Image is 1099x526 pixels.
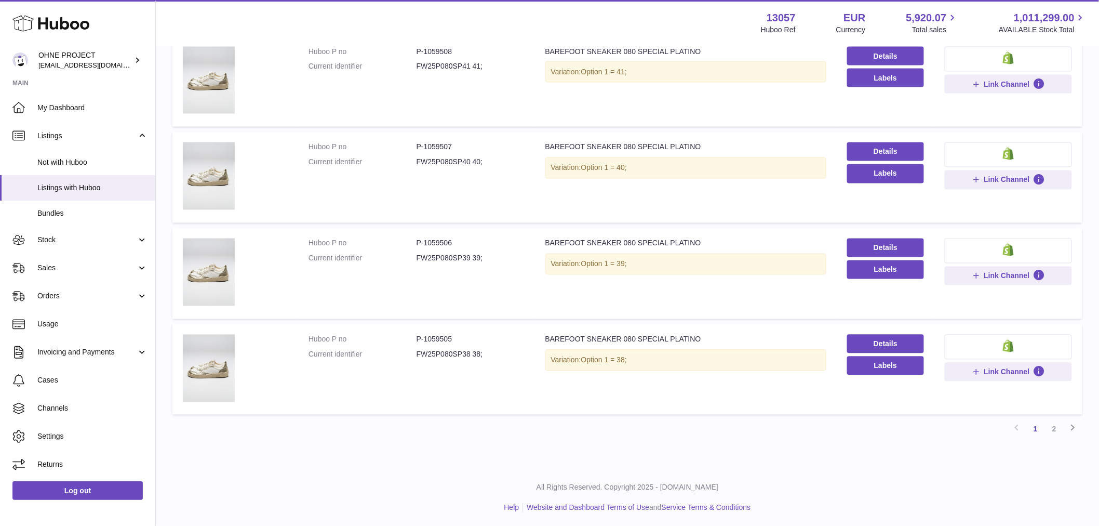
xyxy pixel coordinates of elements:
a: Website and Dashboard Terms of Use [527,504,649,512]
div: BAREFOOT SNEAKER 080 SPECIAL PLATINO [545,47,826,57]
span: Invoicing and Payments [37,347,137,357]
dt: Current identifier [309,254,417,264]
span: Option 1 = 39; [581,260,627,268]
span: Option 1 = 38; [581,356,627,364]
span: Listings [37,131,137,141]
img: BAREFOOT SNEAKER 080 SPECIAL PLATINO [183,142,235,210]
img: internalAdmin-13057@internal.huboo.com [12,52,28,68]
div: BAREFOOT SNEAKER 080 SPECIAL PLATINO [545,239,826,248]
span: AVAILABLE Stock Total [999,25,1087,35]
a: Log out [12,481,143,500]
button: Link Channel [945,75,1072,94]
img: shopify-small.png [1003,52,1014,64]
dd: P-1059505 [417,335,525,345]
span: 5,920.07 [906,11,947,25]
span: Total sales [912,25,958,35]
span: Settings [37,431,148,441]
dd: FW25P080SP39 39; [417,254,525,264]
div: Variation: [545,61,826,83]
strong: 13057 [767,11,796,25]
span: Bundles [37,208,148,218]
span: Option 1 = 41; [581,68,627,76]
img: BAREFOOT SNEAKER 080 SPECIAL PLATINO [183,239,235,306]
img: BAREFOOT SNEAKER 080 SPECIAL PLATINO [183,47,235,114]
dt: Huboo P no [309,239,417,248]
span: Cases [37,375,148,385]
img: shopify-small.png [1003,148,1014,160]
button: Labels [847,164,924,183]
img: BAREFOOT SNEAKER 080 SPECIAL PLATINO [183,335,235,402]
dd: P-1059507 [417,142,525,152]
p: All Rights Reserved. Copyright 2025 - [DOMAIN_NAME] [164,483,1091,493]
span: Orders [37,291,137,301]
a: Service Terms & Conditions [662,504,751,512]
a: Details [847,239,924,257]
dt: Current identifier [309,61,417,71]
button: Link Channel [945,170,1072,189]
div: Variation: [545,157,826,179]
button: Link Channel [945,363,1072,382]
dt: Huboo P no [309,142,417,152]
span: [EMAIL_ADDRESS][DOMAIN_NAME] [38,61,153,69]
a: Details [847,142,924,161]
span: Link Channel [984,80,1030,89]
a: 1,011,299.00 AVAILABLE Stock Total [999,11,1087,35]
span: Option 1 = 40; [581,164,627,172]
button: Labels [847,260,924,279]
div: OHNE PROJECT [38,50,132,70]
span: Not with Huboo [37,157,148,167]
button: Link Channel [945,267,1072,285]
div: BAREFOOT SNEAKER 080 SPECIAL PLATINO [545,142,826,152]
a: 2 [1045,420,1064,439]
span: Channels [37,403,148,413]
span: Stock [37,235,137,245]
li: and [523,503,750,513]
span: Usage [37,319,148,329]
dt: Current identifier [309,157,417,167]
a: Help [504,504,519,512]
span: My Dashboard [37,103,148,113]
span: Listings with Huboo [37,183,148,193]
div: BAREFOOT SNEAKER 080 SPECIAL PLATINO [545,335,826,345]
button: Labels [847,357,924,375]
dt: Huboo P no [309,47,417,57]
span: 1,011,299.00 [1014,11,1075,25]
dt: Current identifier [309,350,417,360]
a: 5,920.07 Total sales [906,11,959,35]
dd: P-1059506 [417,239,525,248]
span: Link Channel [984,271,1030,281]
a: 1 [1026,420,1045,439]
span: Link Channel [984,175,1030,185]
div: Variation: [545,350,826,371]
span: Sales [37,263,137,273]
dd: FW25P080SP38 38; [417,350,525,360]
div: Huboo Ref [761,25,796,35]
div: Variation: [545,254,826,275]
img: shopify-small.png [1003,340,1014,352]
span: Link Channel [984,367,1030,377]
strong: EUR [843,11,865,25]
dd: FW25P080SP40 40; [417,157,525,167]
a: Details [847,47,924,65]
img: shopify-small.png [1003,244,1014,256]
dt: Huboo P no [309,335,417,345]
dd: P-1059508 [417,47,525,57]
button: Labels [847,69,924,87]
div: Currency [836,25,866,35]
span: Returns [37,459,148,469]
a: Details [847,335,924,353]
dd: FW25P080SP41 41; [417,61,525,71]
